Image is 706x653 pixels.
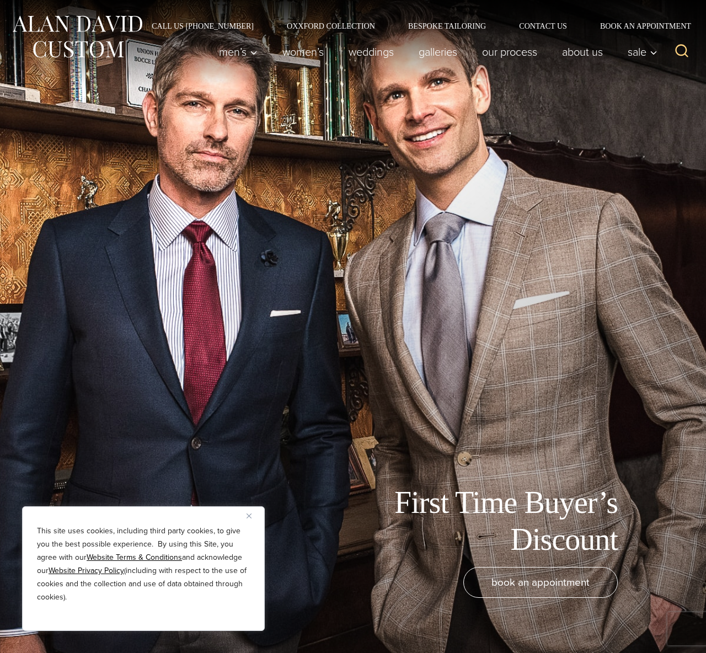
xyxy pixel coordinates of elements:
[135,22,695,30] nav: Secondary Navigation
[628,46,657,57] span: Sale
[392,22,502,30] a: Bespoke Tailoring
[135,22,270,30] a: Call Us [PHONE_NUMBER]
[270,41,336,63] a: Women’s
[407,41,470,63] a: Galleries
[550,41,616,63] a: About Us
[247,509,260,522] button: Close
[247,513,252,518] img: Close
[11,12,143,61] img: Alan David Custom
[270,22,392,30] a: Oxxford Collection
[502,22,584,30] a: Contact Us
[49,565,124,576] a: Website Privacy Policy
[491,574,590,590] span: book an appointment
[336,41,407,63] a: weddings
[470,41,550,63] a: Our Process
[668,39,695,65] button: View Search Form
[219,46,258,57] span: Men’s
[584,22,695,30] a: Book an Appointment
[463,567,618,598] a: book an appointment
[207,41,664,63] nav: Primary Navigation
[37,524,250,604] p: This site uses cookies, including third party cookies, to give you the best possible experience. ...
[87,552,182,563] a: Website Terms & Conditions
[370,484,618,558] h1: First Time Buyer’s Discount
